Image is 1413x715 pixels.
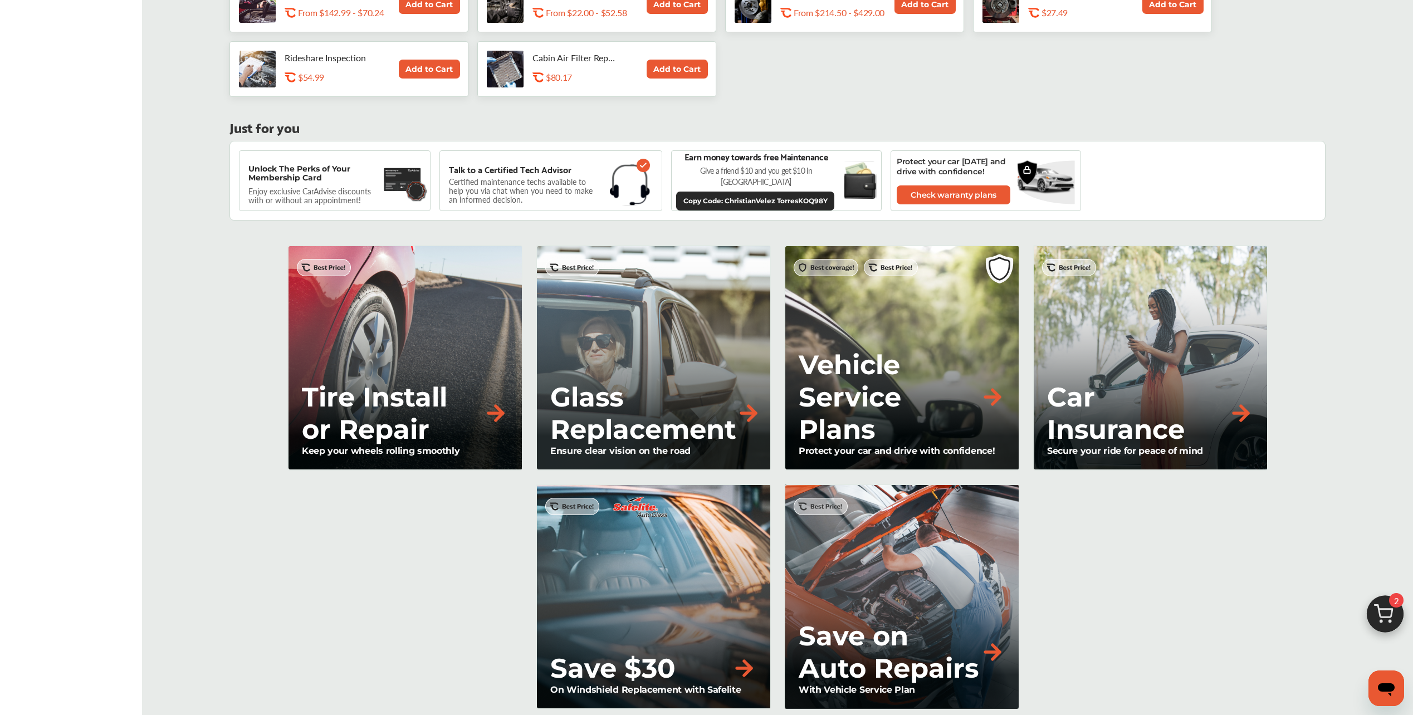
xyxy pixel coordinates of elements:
[229,121,300,132] p: Just for you
[1389,593,1404,608] span: 2
[550,684,756,695] p: On Windshield Replacement with Safelite
[298,7,384,18] p: From $142.99 - $70.24
[550,652,676,684] p: Save $30
[676,192,834,210] button: Copy Code: ChristianVelez TorresKOQ98Y
[784,484,1019,709] a: Save on Auto RepairsWith Vehicle Service Plan
[449,164,571,174] p: Talk to a Certified Tech Advisor
[980,385,1005,409] img: right-arrow-orange.79f929b2.svg
[799,620,980,684] p: Save on Auto Repairs
[647,60,708,79] button: Add to Cart
[897,185,1010,204] a: Check warranty plans
[799,445,1005,456] p: Protect your car and drive with confidence!
[550,445,756,456] p: Ensure clear vision on the road
[732,656,756,680] img: right-arrow-orange.79f929b2.svg
[637,159,650,172] img: check-icon.521c8815.svg
[287,245,522,471] a: Tire Install or RepairKeep your wheels rolling smoothly
[1368,670,1404,706] iframe: Button to launch messaging window
[285,52,368,63] p: Rideshare Inspection
[483,401,508,425] img: right-arrow-orange.79f929b2.svg
[1047,381,1229,445] p: Car Insurance
[736,401,761,425] img: right-arrow-orange.79f929b2.svg
[302,381,483,445] p: Tire Install or Repair
[399,60,460,79] button: Add to Cart
[546,7,627,18] p: From $22.00 - $52.58
[799,349,980,445] p: Vehicle Service Plans
[298,72,402,82] div: $54.99
[248,164,378,182] p: Unlock The Perks of Your Membership Card
[784,245,1019,471] a: Vehicle Service PlansProtect your car and drive with confidence!
[302,445,508,456] p: Keep your wheels rolling smoothly
[1017,160,1038,185] img: warranty.a715e77d.svg
[794,7,884,18] p: From $214.50 - $429.00
[799,684,1005,695] p: With Vehicle Service Plan
[844,161,877,199] img: black-wallet.e93b9b5d.svg
[536,484,771,709] a: Save $30On Windshield Replacement with Safelite
[1017,163,1075,198] img: vehicle.3f86c5e7.svg
[536,245,771,471] a: Glass ReplacementEnsure clear vision on the road
[1042,7,1145,18] div: $27.49
[1047,445,1253,456] p: Secure your ride for peace of mind
[487,51,524,87] img: cabin-air-filter-replacement-thumb.jpg
[980,640,1005,664] img: right-arrow-orange.79f929b2.svg
[532,52,616,63] p: Cabin Air Filter Replacement
[1023,165,1031,174] img: lock-icon.a4a4a2b2.svg
[897,156,1019,177] p: Protect your car [DATE] and drive with confidence!
[610,164,650,205] img: headphones.1b115f31.svg
[1033,245,1268,471] a: Car InsuranceSecure your ride for peace of mind
[550,381,736,445] p: Glass Replacement
[685,150,828,163] p: Earn money towards free Maintenance
[239,51,276,87] img: rideshare-visual-inspection-thumb.jpg
[1229,401,1253,425] img: right-arrow-orange.79f929b2.svg
[546,72,649,82] div: $80.17
[1358,590,1412,644] img: cart_icon.3d0951e8.svg
[248,187,382,204] p: Enjoy exclusive CarAdvise discounts with or without an appointment!
[676,165,836,187] p: Give a friend $10 and you get $10 in [GEOGRAPHIC_DATA]
[1017,160,1075,205] img: bg-ellipse.2da0866b.svg
[449,179,601,202] p: Certified maintenance techs available to help you via chat when you need to make an informed deci...
[405,180,428,202] img: badge.f18848ea.svg
[384,164,422,195] img: maintenance-card.27cfeff5.svg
